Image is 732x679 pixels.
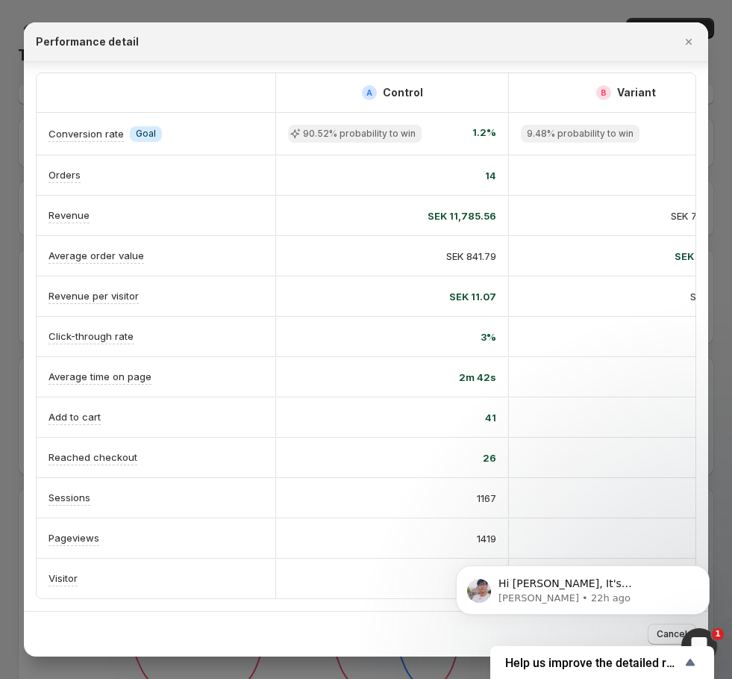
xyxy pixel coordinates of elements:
[49,167,81,182] p: Orders
[449,289,496,304] span: SEK 11.07
[485,410,496,425] span: 41
[675,249,731,264] span: SEK 937.28
[483,450,496,465] span: 26
[49,490,90,505] p: Sessions
[49,571,78,586] p: Visitor
[49,208,90,223] p: Revenue
[49,450,137,465] p: Reached checkout
[49,248,144,263] p: Average order value
[49,126,124,141] p: Conversion rate
[303,128,416,140] span: 90.52% probability to win
[49,329,134,344] p: Click-through rate
[49,369,151,384] p: Average time on page
[383,85,423,100] h2: Control
[617,85,656,100] h2: Variant
[690,289,731,304] span: SEK 7.00
[712,628,724,640] span: 1
[681,628,717,664] iframe: Intercom live chat
[481,329,496,344] span: 3%
[485,168,496,183] span: 14
[671,208,731,223] span: SEK 7,498.56
[366,88,372,97] h2: A
[505,654,699,672] button: Show survey - Help us improve the detailed report for A/B campaigns
[678,31,699,52] button: Close
[527,128,634,140] span: 9.48% probability to win
[477,531,496,546] span: 1419
[505,656,681,670] span: Help us improve the detailed report for A/B campaigns
[428,208,496,223] span: SEK 11,785.56
[36,34,139,49] h2: Performance detail
[601,88,607,97] h2: B
[49,409,101,424] p: Add to cart
[459,370,496,385] span: 2m 42s
[472,125,496,143] span: 1.2%
[136,128,156,140] span: Goal
[49,288,139,303] p: Revenue per visitor
[49,530,99,545] p: Pageviews
[446,249,496,264] span: SEK 841.79
[477,491,496,506] span: 1167
[434,534,732,639] iframe: Intercom notifications message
